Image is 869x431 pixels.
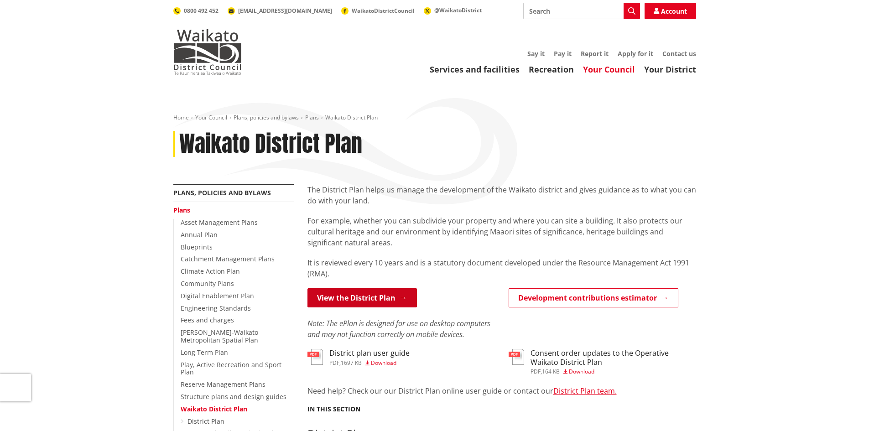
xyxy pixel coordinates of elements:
input: Search input [523,3,640,19]
a: Asset Management Plans [181,218,258,227]
nav: breadcrumb [173,114,696,122]
a: Contact us [662,49,696,58]
a: Climate Action Plan [181,267,240,275]
span: [EMAIL_ADDRESS][DOMAIN_NAME] [238,7,332,15]
div: , [329,360,410,366]
a: Consent order updates to the Operative Waikato District Plan pdf,164 KB Download [509,349,696,374]
a: Catchment Management Plans [181,254,275,263]
p: The District Plan helps us manage the development of the Waikato district and gives guidance as t... [307,184,696,206]
a: Account [645,3,696,19]
a: 0800 492 452 [173,7,219,15]
p: Need help? Check our our District Plan online user guide or contact our [307,385,696,396]
p: For example, whether you can subdivide your property and where you can site a building. It also p... [307,215,696,248]
a: Annual Plan [181,230,218,239]
a: Blueprints [181,243,213,251]
a: Home [173,114,189,121]
a: Services and facilities [430,64,520,75]
span: 164 KB [542,368,560,375]
span: 0800 492 452 [184,7,219,15]
a: [PERSON_NAME]-Waikato Metropolitan Spatial Plan [181,328,258,344]
a: @WaikatoDistrict [424,6,482,14]
a: Pay it [554,49,572,58]
h3: Consent order updates to the Operative Waikato District Plan [531,349,696,366]
h3: District plan user guide [329,349,410,358]
a: Reserve Management Plans [181,380,265,389]
a: Community Plans [181,279,234,288]
span: pdf [329,359,339,367]
a: Plans [173,206,190,214]
a: Development contributions estimator [509,288,678,307]
a: Say it [527,49,545,58]
a: Plans, policies and bylaws [234,114,299,121]
span: pdf [531,368,541,375]
a: Long Term Plan [181,348,228,357]
a: Plans [305,114,319,121]
p: It is reviewed every 10 years and is a statutory document developed under the Resource Management... [307,257,696,279]
a: Structure plans and design guides [181,392,286,401]
img: document-pdf.svg [509,349,524,365]
a: Engineering Standards [181,304,251,312]
span: Download [569,368,594,375]
span: @WaikatoDistrict [434,6,482,14]
a: District Plan [187,417,224,426]
a: Digital Enablement Plan [181,291,254,300]
span: Download [371,359,396,367]
iframe: Messenger Launcher [827,393,860,426]
em: Note: The ePlan is designed for use on desktop computers and may not function correctly on mobile... [307,318,490,339]
a: WaikatoDistrictCouncil [341,7,415,15]
a: Apply for it [618,49,653,58]
span: WaikatoDistrictCouncil [352,7,415,15]
a: Your District [644,64,696,75]
img: document-pdf.svg [307,349,323,365]
a: [EMAIL_ADDRESS][DOMAIN_NAME] [228,7,332,15]
img: Waikato District Council - Te Kaunihera aa Takiwaa o Waikato [173,29,242,75]
a: District Plan team. [553,386,617,396]
span: Waikato District Plan [325,114,378,121]
span: 1697 KB [341,359,362,367]
div: , [531,369,696,374]
a: Your Council [195,114,227,121]
h1: Waikato District Plan [179,131,362,157]
a: Waikato District Plan [181,405,247,413]
a: View the District Plan [307,288,417,307]
a: Plans, policies and bylaws [173,188,271,197]
a: District plan user guide pdf,1697 KB Download [307,349,410,365]
a: Your Council [583,64,635,75]
a: Report it [581,49,609,58]
a: Play, Active Recreation and Sport Plan [181,360,281,377]
a: Fees and charges [181,316,234,324]
a: Recreation [529,64,574,75]
h5: In this section [307,405,360,413]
